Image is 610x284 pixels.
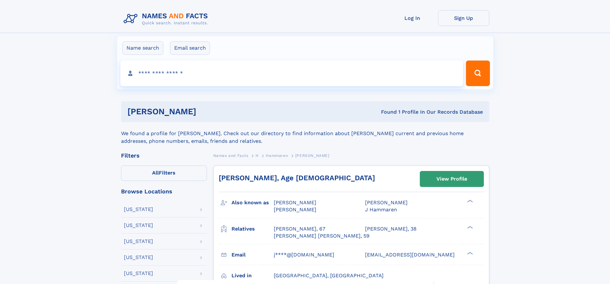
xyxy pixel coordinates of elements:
[365,252,455,258] span: [EMAIL_ADDRESS][DOMAIN_NAME]
[274,272,384,279] span: [GEOGRAPHIC_DATA], [GEOGRAPHIC_DATA]
[274,207,316,213] span: [PERSON_NAME]
[120,61,463,86] input: search input
[124,223,153,228] div: [US_STATE]
[121,122,489,145] div: We found a profile for [PERSON_NAME]. Check out our directory to find information about [PERSON_N...
[124,255,153,260] div: [US_STATE]
[152,170,159,176] span: All
[256,153,259,158] span: H
[466,225,473,229] div: ❯
[289,109,483,116] div: Found 1 Profile In Our Records Database
[127,108,289,116] h1: [PERSON_NAME]
[274,232,370,239] a: [PERSON_NAME] [PERSON_NAME], 59
[213,151,248,159] a: Names and Facts
[466,251,473,255] div: ❯
[232,223,274,234] h3: Relatives
[124,207,153,212] div: [US_STATE]
[266,153,288,158] span: Hammaren
[420,171,484,187] a: View Profile
[365,199,408,206] span: [PERSON_NAME]
[232,270,274,281] h3: Lived in
[121,10,213,28] img: Logo Names and Facts
[365,225,417,232] a: [PERSON_NAME], 38
[466,61,490,86] button: Search Button
[438,10,489,26] a: Sign Up
[122,41,163,55] label: Name search
[124,239,153,244] div: [US_STATE]
[232,197,274,208] h3: Also known as
[436,172,467,186] div: View Profile
[274,225,325,232] a: [PERSON_NAME], 67
[121,166,207,181] label: Filters
[387,10,438,26] a: Log In
[170,41,210,55] label: Email search
[121,153,207,158] div: Filters
[466,199,473,203] div: ❯
[256,151,259,159] a: H
[274,199,316,206] span: [PERSON_NAME]
[266,151,288,159] a: Hammaren
[295,153,329,158] span: [PERSON_NAME]
[365,207,397,213] span: J Hammaren
[219,174,375,182] a: [PERSON_NAME], Age [DEMOGRAPHIC_DATA]
[121,189,207,194] div: Browse Locations
[124,271,153,276] div: [US_STATE]
[232,249,274,260] h3: Email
